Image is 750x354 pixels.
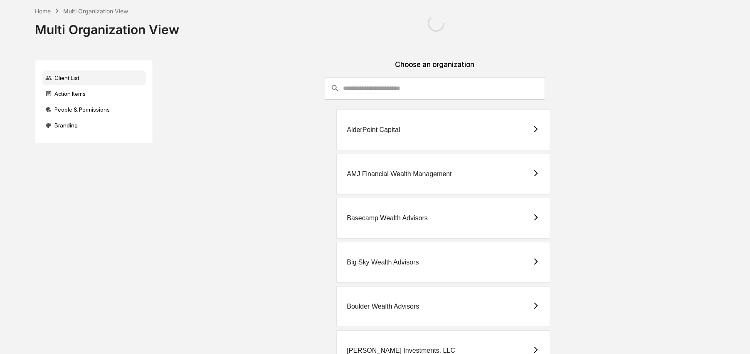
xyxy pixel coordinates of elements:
div: AlderPoint Capital [347,126,400,134]
div: Action Items [42,86,146,101]
div: Multi Organization View [35,15,179,37]
div: Multi Organization View [63,7,128,15]
div: AMJ Financial Wealth Management [347,170,451,178]
div: Branding [42,118,146,133]
div: Boulder Wealth Advisors [347,303,419,310]
div: Basecamp Wealth Advisors [347,214,427,222]
div: Big Sky Wealth Advisors [347,259,419,266]
div: Client List [42,70,146,85]
div: Home [35,7,51,15]
div: consultant-dashboard__filter-organizations-search-bar [325,77,545,100]
div: Choose an organization [160,60,710,77]
div: People & Permissions [42,102,146,117]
